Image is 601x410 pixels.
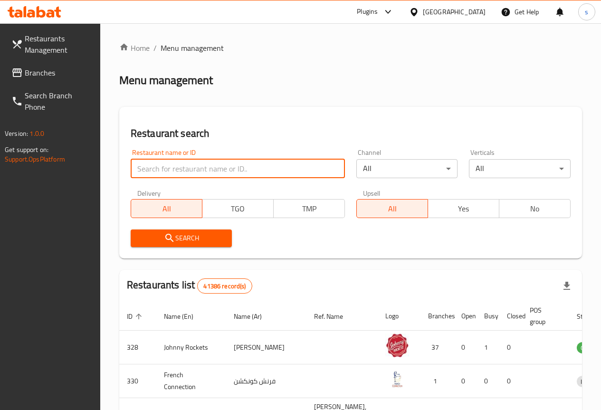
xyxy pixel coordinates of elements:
[499,364,522,398] td: 0
[432,202,496,216] span: Yes
[119,331,156,364] td: 328
[356,199,428,218] button: All
[363,190,381,196] label: Upsell
[4,84,100,118] a: Search Branch Phone
[454,331,477,364] td: 0
[226,364,306,398] td: فرنش كونكشن
[29,127,44,140] span: 1.0.0
[119,364,156,398] td: 330
[131,199,202,218] button: All
[423,7,486,17] div: [GEOGRAPHIC_DATA]
[420,302,454,331] th: Branches
[161,42,224,54] span: Menu management
[25,67,93,78] span: Branches
[477,364,499,398] td: 0
[164,311,206,322] span: Name (En)
[273,199,345,218] button: TMP
[428,199,499,218] button: Yes
[198,282,251,291] span: 41386 record(s)
[454,364,477,398] td: 0
[357,6,378,18] div: Plugins
[206,202,270,216] span: TGO
[4,61,100,84] a: Branches
[385,367,409,391] img: French Connection
[119,42,150,54] a: Home
[530,305,558,327] span: POS group
[477,331,499,364] td: 1
[499,331,522,364] td: 0
[361,202,424,216] span: All
[119,42,582,54] nav: breadcrumb
[5,143,48,156] span: Get support on:
[499,199,571,218] button: No
[153,42,157,54] li: /
[131,159,345,178] input: Search for restaurant name or ID..
[135,202,199,216] span: All
[25,90,93,113] span: Search Branch Phone
[454,302,477,331] th: Open
[5,127,28,140] span: Version:
[555,275,578,297] div: Export file
[119,73,213,88] h2: Menu management
[477,302,499,331] th: Busy
[503,202,567,216] span: No
[420,364,454,398] td: 1
[127,311,145,322] span: ID
[25,33,93,56] span: Restaurants Management
[131,126,571,141] h2: Restaurant search
[138,232,225,244] span: Search
[197,278,252,294] div: Total records count
[202,199,274,218] button: TGO
[4,27,100,61] a: Restaurants Management
[277,202,341,216] span: TMP
[131,229,232,247] button: Search
[234,311,274,322] span: Name (Ar)
[5,153,65,165] a: Support.OpsPlatform
[226,331,306,364] td: [PERSON_NAME]
[127,278,252,294] h2: Restaurants list
[314,311,355,322] span: Ref. Name
[577,343,600,353] span: OPEN
[156,364,226,398] td: French Connection
[378,302,420,331] th: Logo
[137,190,161,196] label: Delivery
[469,159,571,178] div: All
[385,334,409,357] img: Johnny Rockets
[420,331,454,364] td: 37
[585,7,588,17] span: s
[156,331,226,364] td: Johnny Rockets
[499,302,522,331] th: Closed
[356,159,458,178] div: All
